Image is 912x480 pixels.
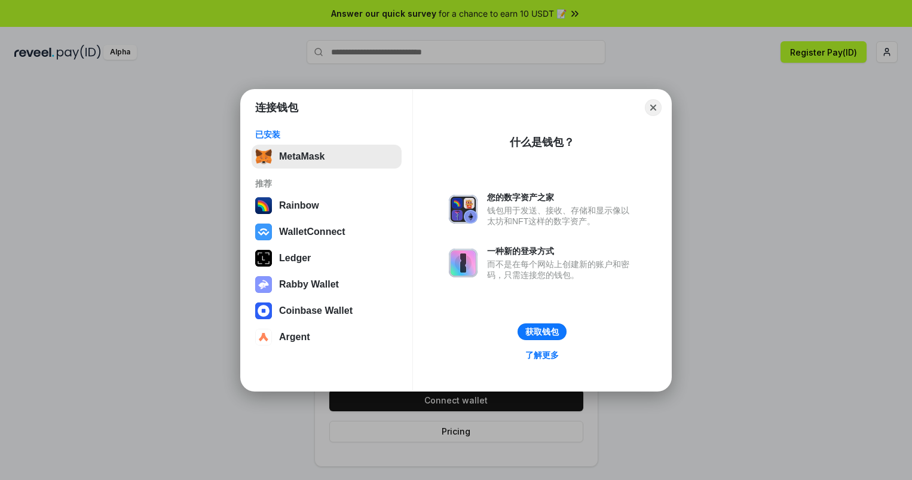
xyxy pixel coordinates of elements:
div: 一种新的登录方式 [487,246,635,256]
img: svg+xml,%3Csvg%20xmlns%3D%22http%3A%2F%2Fwww.w3.org%2F2000%2Fsvg%22%20fill%3D%22none%22%20viewBox... [449,195,478,224]
div: 钱包用于发送、接收、存储和显示像以太坊和NFT这样的数字资产。 [487,205,635,227]
button: MetaMask [252,145,402,169]
h1: 连接钱包 [255,100,298,115]
button: Ledger [252,246,402,270]
div: 了解更多 [525,350,559,360]
button: 获取钱包 [518,323,567,340]
div: 而不是在每个网站上创建新的账户和密码，只需连接您的钱包。 [487,259,635,280]
div: Rainbow [279,200,319,211]
button: Rabby Wallet [252,273,402,296]
a: 了解更多 [518,347,566,363]
img: svg+xml,%3Csvg%20fill%3D%22none%22%20height%3D%2233%22%20viewBox%3D%220%200%2035%2033%22%20width%... [255,148,272,165]
div: 推荐 [255,178,398,189]
img: svg+xml,%3Csvg%20width%3D%2228%22%20height%3D%2228%22%20viewBox%3D%220%200%2028%2028%22%20fill%3D... [255,302,272,319]
img: svg+xml,%3Csvg%20xmlns%3D%22http%3A%2F%2Fwww.w3.org%2F2000%2Fsvg%22%20fill%3D%22none%22%20viewBox... [255,276,272,293]
div: 已安装 [255,129,398,140]
img: svg+xml,%3Csvg%20xmlns%3D%22http%3A%2F%2Fwww.w3.org%2F2000%2Fsvg%22%20width%3D%2228%22%20height%3... [255,250,272,267]
div: 您的数字资产之家 [487,192,635,203]
img: svg+xml,%3Csvg%20width%3D%2228%22%20height%3D%2228%22%20viewBox%3D%220%200%2028%2028%22%20fill%3D... [255,224,272,240]
div: WalletConnect [279,227,345,237]
div: MetaMask [279,151,325,162]
button: Coinbase Wallet [252,299,402,323]
button: Rainbow [252,194,402,218]
div: Coinbase Wallet [279,305,353,316]
button: Argent [252,325,402,349]
button: WalletConnect [252,220,402,244]
img: svg+xml,%3Csvg%20width%3D%22120%22%20height%3D%22120%22%20viewBox%3D%220%200%20120%20120%22%20fil... [255,197,272,214]
div: Ledger [279,253,311,264]
img: svg+xml,%3Csvg%20xmlns%3D%22http%3A%2F%2Fwww.w3.org%2F2000%2Fsvg%22%20fill%3D%22none%22%20viewBox... [449,249,478,277]
div: Argent [279,332,310,343]
div: 获取钱包 [525,326,559,337]
button: Close [645,99,662,116]
img: svg+xml,%3Csvg%20width%3D%2228%22%20height%3D%2228%22%20viewBox%3D%220%200%2028%2028%22%20fill%3D... [255,329,272,346]
div: 什么是钱包？ [510,135,574,149]
div: Rabby Wallet [279,279,339,290]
